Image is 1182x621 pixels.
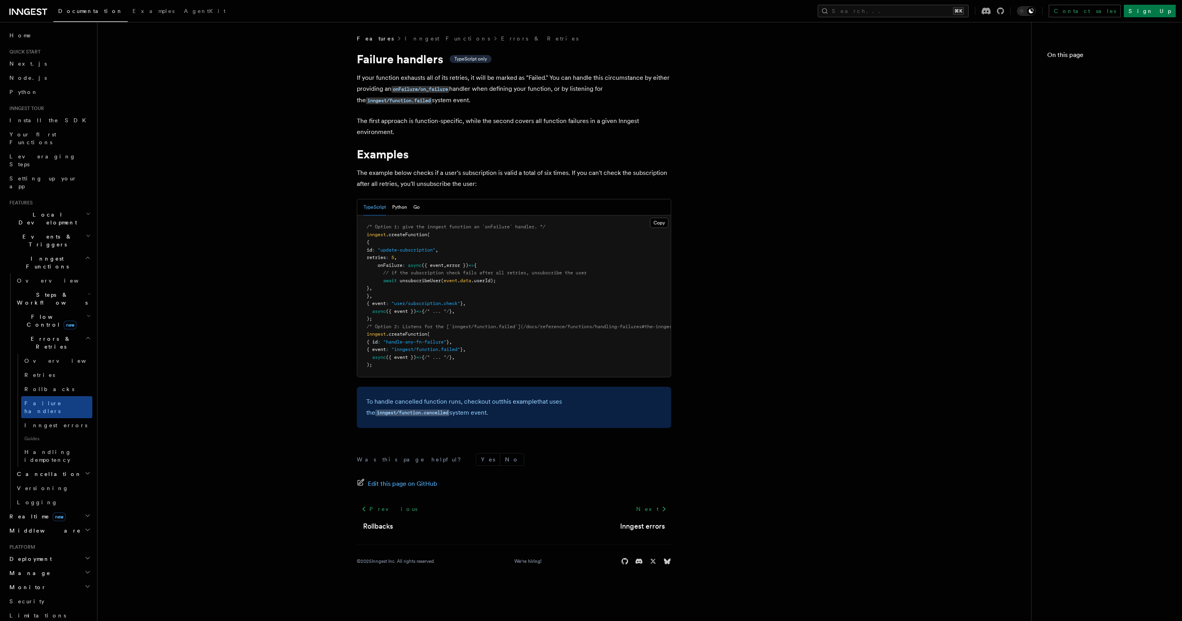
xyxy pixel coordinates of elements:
[6,127,92,149] a: Your first Functions
[6,527,81,535] span: Middleware
[1047,50,1166,63] h4: On this page
[391,86,449,93] code: onFailure/on_failure
[6,200,33,206] span: Features
[452,355,455,360] span: ,
[21,354,92,368] a: Overview
[378,339,380,345] span: :
[9,153,76,167] span: Leveraging Steps
[24,400,62,414] span: Failure handlers
[9,117,91,123] span: Install the SDK
[14,467,92,481] button: Cancellation
[21,368,92,382] a: Retries
[6,583,46,591] span: Monitor
[6,274,92,509] div: Inngest Functions
[367,239,369,245] span: {
[367,316,372,322] span: );
[1124,5,1176,17] a: Sign Up
[6,544,35,550] span: Platform
[17,277,98,284] span: Overview
[53,2,128,22] a: Documentation
[620,521,665,532] a: Inngest errors
[6,105,44,112] span: Inngest tour
[369,285,372,291] span: ,
[14,470,82,478] span: Cancellation
[460,347,463,352] span: }
[446,339,449,345] span: }
[372,355,386,360] span: async
[6,233,86,248] span: Events & Triggers
[953,7,964,15] kbd: ⌘K
[357,456,466,463] p: Was this page helpful?
[64,321,77,329] span: new
[463,347,466,352] span: ,
[449,309,452,314] span: }
[366,396,662,419] p: To handle cancelled function runs, checkout out that uses the system event.
[6,57,92,71] a: Next.js
[184,8,226,14] span: AgentKit
[402,263,405,268] span: :
[6,71,92,85] a: Node.js
[391,347,460,352] span: "inngest/function.failed"
[514,558,541,564] a: We're hiring!
[17,485,69,491] span: Versioning
[422,355,424,360] span: {
[6,255,85,270] span: Inngest Functions
[357,167,671,189] p: The example below checks if a user's subscription is valid a total of six times. If you can't che...
[58,8,123,14] span: Documentation
[367,339,378,345] span: { id
[6,85,92,99] a: Python
[9,131,56,145] span: Your first Functions
[460,301,463,306] span: }
[17,499,58,505] span: Logging
[366,97,432,104] code: inngest/function.failed
[21,445,92,467] a: Handling idempotency
[21,382,92,396] a: Rollbacks
[357,502,422,516] a: Previous
[6,149,92,171] a: Leveraging Steps
[463,301,466,306] span: ,
[386,347,389,352] span: :
[363,521,393,532] a: Rollbacks
[21,432,92,445] span: Guides
[386,309,416,314] span: ({ event })
[24,449,72,463] span: Handling idempotency
[357,558,435,564] div: © 2025 Inngest Inc. All rights reserved.
[6,513,66,520] span: Realtime
[357,147,671,161] h1: Examples
[416,355,422,360] span: =>
[363,199,386,215] button: TypeScript
[357,72,671,106] p: If your function exhausts all of its retries, it will be marked as "Failed." You can handle this ...
[383,278,397,283] span: await
[394,255,397,260] span: ,
[369,293,372,299] span: ,
[386,232,427,237] span: .createFunction
[367,247,372,253] span: id
[6,49,40,55] span: Quick start
[471,278,496,283] span: .userId);
[378,263,402,268] span: onFailure
[9,89,38,95] span: Python
[631,502,671,516] a: Next
[128,2,179,21] a: Examples
[367,285,369,291] span: }
[6,569,51,577] span: Manage
[366,96,432,104] a: inngest/function.failed
[6,594,92,608] a: Security
[500,454,524,465] button: No
[413,199,420,215] button: Go
[367,301,386,306] span: { event
[9,175,77,189] span: Setting up your app
[427,232,430,237] span: (
[367,232,386,237] span: inngest
[1017,6,1036,16] button: Toggle dark mode
[474,263,477,268] span: {
[6,509,92,524] button: Realtimenew
[386,301,389,306] span: :
[444,278,457,283] span: event
[9,61,47,67] span: Next.js
[422,309,424,314] span: {
[476,454,500,465] button: Yes
[179,2,230,21] a: AgentKit
[9,598,44,604] span: Security
[24,358,105,364] span: Overview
